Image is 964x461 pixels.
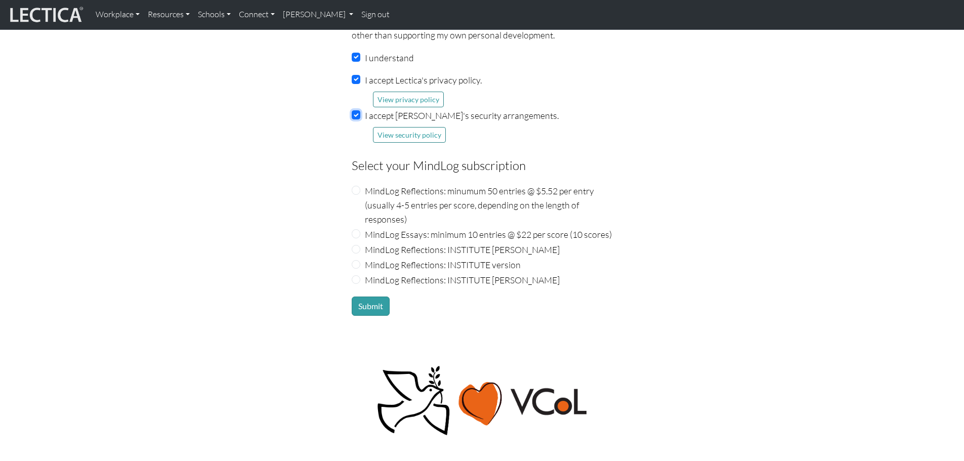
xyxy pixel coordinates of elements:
a: Workplace [92,4,144,25]
label: MindLog Reflections: INSTITUTE [PERSON_NAME] [365,242,560,257]
a: Schools [194,4,235,25]
img: Peace, love, VCoL [374,364,591,438]
a: [PERSON_NAME] [279,4,357,25]
label: I understand [365,51,414,65]
label: MindLog Reflections: INSTITUTE version [365,258,521,272]
label: MindLog Essays: minimum 10 entries @ $22 per score (10 scores) [365,227,612,241]
label: MindLog Reflections: INSTITUTE [PERSON_NAME] [365,273,560,287]
a: Connect [235,4,279,25]
button: Submit [352,297,390,316]
label: MindLog Reflections: minumum 50 entries @ $5.52 per entry (usually 4-5 entries per score, dependi... [365,184,613,226]
button: View security policy [373,127,446,143]
legend: Select your MindLog subscription [352,156,613,175]
button: View privacy policy [373,92,444,107]
a: Sign out [357,4,394,25]
label: I accept [PERSON_NAME]'s security arrangements. [365,108,559,122]
img: lecticalive [8,5,83,24]
label: I accept Lectica's privacy policy. [365,73,482,87]
a: Resources [144,4,194,25]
